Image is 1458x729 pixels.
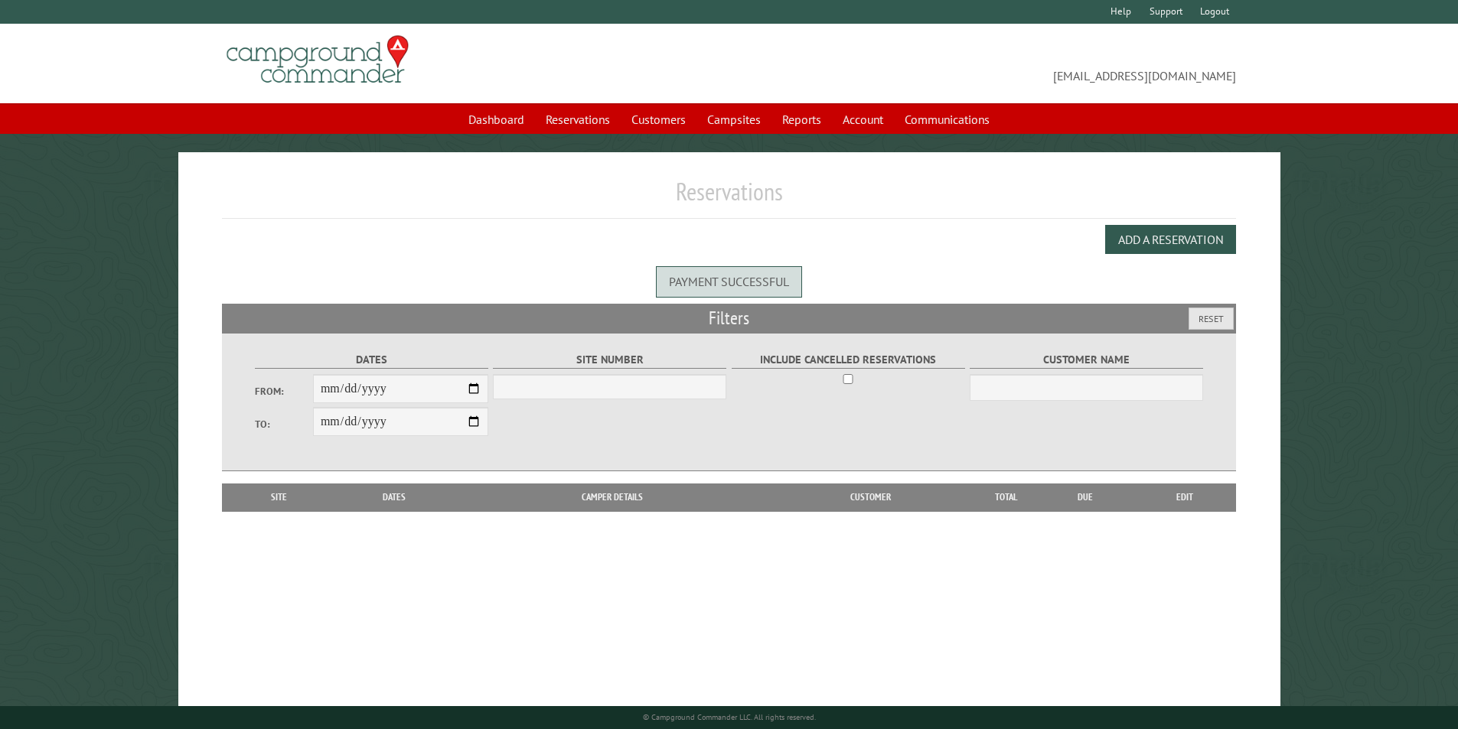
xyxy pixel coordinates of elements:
th: Site [230,483,329,511]
button: Reset [1189,308,1234,330]
th: Dates [329,483,460,511]
h2: Filters [222,304,1237,333]
a: Dashboard [459,105,533,134]
a: Reports [773,105,830,134]
th: Customer [765,483,976,511]
a: Account [833,105,892,134]
small: © Campground Commander LLC. All rights reserved. [643,712,816,722]
label: Customer Name [970,351,1203,369]
button: Add a Reservation [1105,225,1236,254]
th: Total [976,483,1037,511]
label: Include Cancelled Reservations [732,351,965,369]
div: Payment successful [656,266,802,297]
th: Due [1037,483,1133,511]
th: Camper Details [460,483,765,511]
th: Edit [1133,483,1237,511]
a: Customers [622,105,695,134]
a: Communications [895,105,999,134]
label: To: [255,417,313,431]
a: Reservations [537,105,619,134]
a: Campsites [698,105,770,134]
h1: Reservations [222,177,1237,219]
label: From: [255,384,313,399]
label: Site Number [493,351,726,369]
span: [EMAIL_ADDRESS][DOMAIN_NAME] [729,42,1237,85]
img: Campground Commander [222,30,413,89]
label: Dates [255,351,488,369]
